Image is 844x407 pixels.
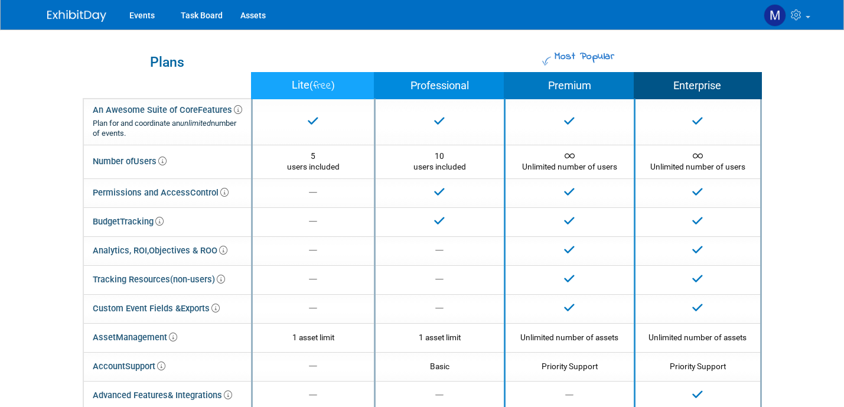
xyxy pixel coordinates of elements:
[133,156,167,167] span: Users
[125,361,165,372] span: Support
[374,73,504,99] th: Professional
[262,151,365,172] div: 5 users included
[514,361,625,372] div: Priority Support
[522,151,617,171] span: Unlimited number of users
[190,187,229,198] span: Control
[198,105,242,115] span: Features
[542,57,551,66] img: Most Popular
[384,361,495,372] div: Basic
[180,119,211,128] i: unlimited
[262,332,365,343] div: 1 asset limit
[650,151,745,171] span: Unlimited number of users
[120,216,164,227] span: Tracking
[93,242,227,259] div: Objectives & ROO
[93,153,167,170] div: Number of
[93,213,164,230] div: Budget
[93,387,232,404] div: Advanced Features
[116,332,177,343] span: Management
[514,332,625,343] div: Unlimited number of assets
[252,73,374,99] th: Lite
[93,300,220,317] div: Custom Event Fields &
[764,4,786,27] img: Mark Ries
[384,332,495,343] div: 1 asset limit
[93,329,177,346] div: Asset
[93,358,165,375] div: Account
[634,73,761,99] th: Enterprise
[93,119,242,139] div: Plan for and coordinate an number of events.
[89,56,245,69] div: Plans
[331,80,335,91] span: )
[644,332,751,343] div: Unlimited number of assets
[93,271,225,288] div: Tracking Resources
[168,390,232,401] span: & Integrations
[93,105,242,139] div: An Awesome Suite of Core
[93,245,149,256] span: Analytics, ROI,
[309,80,313,91] span: (
[47,10,106,22] img: ExhibitDay
[313,78,331,94] span: free
[553,49,614,64] span: Most Popular
[181,303,220,314] span: Exports
[93,184,229,201] div: Permissions and Access
[384,151,495,172] div: 10 users included
[504,73,634,99] th: Premium
[170,274,225,285] span: (non-users)
[644,361,751,372] div: Priority Support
